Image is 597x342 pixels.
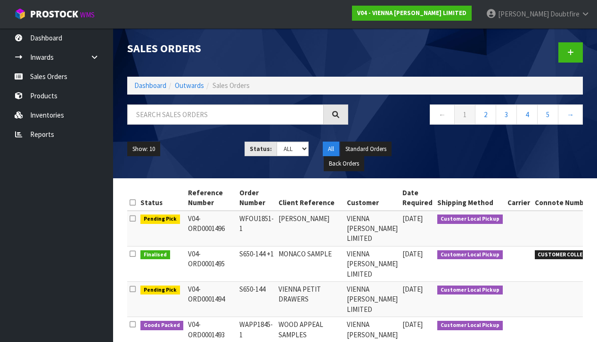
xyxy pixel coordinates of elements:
[344,185,400,211] th: Customer
[498,9,549,18] span: [PERSON_NAME]
[430,104,455,125] a: ←
[357,9,466,17] strong: V04 - VIENNA [PERSON_NAME] LIMITED
[516,104,538,125] a: 4
[140,215,180,224] span: Pending Pick
[537,104,558,125] a: 5
[186,246,237,281] td: V04-ORD0001495
[186,282,237,317] td: V04-ORD0001494
[30,8,78,20] span: ProStock
[340,142,392,157] button: Standard Orders
[362,104,583,127] nav: Page navigation
[134,81,166,90] a: Dashboard
[402,320,423,329] span: [DATE]
[437,286,503,295] span: Customer Local Pickup
[323,142,339,157] button: All
[213,81,250,90] span: Sales Orders
[496,104,517,125] a: 3
[140,286,180,295] span: Pending Pick
[175,81,204,90] a: Outwards
[437,215,503,224] span: Customer Local Pickup
[127,142,160,157] button: Show: 10
[237,185,276,211] th: Order Number
[344,282,400,317] td: VIENNA [PERSON_NAME] LIMITED
[435,185,505,211] th: Shipping Method
[250,145,272,153] strong: Status:
[127,104,324,125] input: Search sales orders
[276,185,344,211] th: Client Reference
[140,321,183,330] span: Goods Packed
[237,246,276,281] td: S650-144 +1
[437,321,503,330] span: Customer Local Pickup
[186,185,237,211] th: Reference Number
[454,104,475,125] a: 1
[402,214,423,223] span: [DATE]
[550,9,580,18] span: Doubtfire
[14,8,26,20] img: cube-alt.png
[80,10,95,19] small: WMS
[140,250,170,260] span: Finalised
[344,211,400,247] td: VIENNA [PERSON_NAME] LIMITED
[558,104,583,125] a: →
[276,246,344,281] td: MONACO SAMPLE
[237,282,276,317] td: S650-144
[437,250,503,260] span: Customer Local Pickup
[344,246,400,281] td: VIENNA [PERSON_NAME] LIMITED
[276,282,344,317] td: VIENNA PETIT DRAWERS
[276,211,344,247] td: [PERSON_NAME]
[400,185,435,211] th: Date Required
[402,249,423,258] span: [DATE]
[324,156,364,171] button: Back Orders
[402,285,423,294] span: [DATE]
[138,185,186,211] th: Status
[186,211,237,247] td: V04-ORD0001496
[505,185,532,211] th: Carrier
[237,211,276,247] td: WFOU1851-1
[127,42,348,55] h1: Sales Orders
[475,104,496,125] a: 2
